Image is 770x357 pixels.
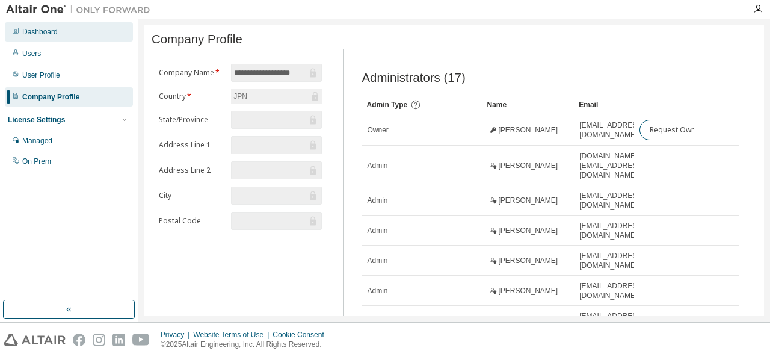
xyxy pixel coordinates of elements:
span: [PERSON_NAME] [499,125,558,135]
img: altair_logo.svg [4,334,66,346]
span: Owner [368,125,389,135]
span: [DOMAIN_NAME][EMAIL_ADDRESS][DOMAIN_NAME] [579,151,644,180]
span: [EMAIL_ADDRESS][DOMAIN_NAME] [579,120,644,140]
div: License Settings [8,115,65,125]
div: Cookie Consent [273,330,331,340]
img: linkedin.svg [112,334,125,346]
span: Admin [368,161,388,170]
span: Admin [368,196,388,205]
div: JPN [231,89,321,104]
span: Admin [368,226,388,235]
span: Company Profile [152,33,242,46]
label: City [159,191,224,200]
div: User Profile [22,70,60,80]
span: [PERSON_NAME] [499,256,558,265]
span: Admin [368,286,388,296]
div: Managed [22,136,52,146]
label: Address Line 2 [159,166,224,175]
div: Dashboard [22,27,58,37]
span: [PERSON_NAME] [499,161,558,170]
div: Name [487,95,570,114]
div: Privacy [161,330,193,340]
label: Company Name [159,68,224,78]
span: [PERSON_NAME] [499,226,558,235]
p: © 2025 Altair Engineering, Inc. All Rights Reserved. [161,340,331,350]
img: facebook.svg [73,334,85,346]
span: Administrators (17) [362,71,466,85]
span: [EMAIL_ADDRESS][DOMAIN_NAME] [579,281,644,300]
span: [EMAIL_ADDRESS][DOMAIN_NAME] [579,311,644,331]
span: Admin Type [367,101,408,109]
span: [EMAIL_ADDRESS][DOMAIN_NAME] [579,251,644,270]
div: Users [22,49,41,58]
span: [EMAIL_ADDRESS][DOMAIN_NAME] [579,221,644,240]
img: youtube.svg [132,334,150,346]
img: instagram.svg [93,334,105,346]
label: Postal Code [159,216,224,226]
div: Email [579,95,629,114]
div: On Prem [22,157,51,166]
button: Request Owner Change [639,120,741,140]
label: State/Province [159,115,224,125]
div: Company Profile [22,92,79,102]
label: Country [159,92,224,101]
div: JPN [232,90,249,103]
span: [EMAIL_ADDRESS][DOMAIN_NAME] [579,191,644,210]
img: Altair One [6,4,156,16]
span: Admin [368,256,388,265]
span: [PERSON_NAME] [499,286,558,296]
div: Website Terms of Use [193,330,273,340]
label: Address Line 1 [159,140,224,150]
span: [PERSON_NAME] [499,196,558,205]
